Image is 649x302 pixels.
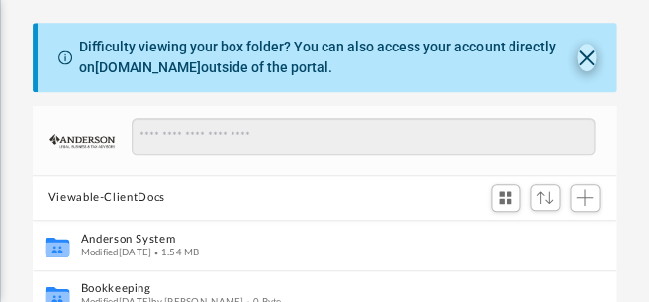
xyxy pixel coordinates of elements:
[80,247,151,256] span: Modified [DATE]
[95,59,201,75] a: [DOMAIN_NAME]
[79,37,577,78] div: Difficulty viewing your box folder? You can also access your account directly on outside of the p...
[570,184,600,212] button: Add
[132,118,595,155] input: Search files and folders
[577,44,596,71] button: Close
[80,282,541,295] button: Bookkeeping
[530,184,560,211] button: Sort
[491,184,520,212] button: Switch to Grid View
[151,247,199,256] span: 1.54 MB
[80,233,541,246] button: Anderson System
[48,189,165,207] button: Viewable-ClientDocs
